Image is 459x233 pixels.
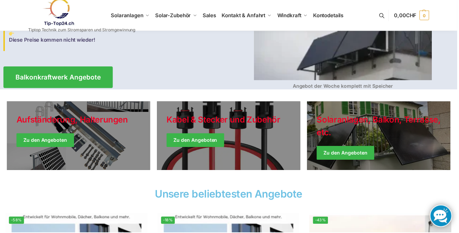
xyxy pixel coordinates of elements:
strong: Diese Preise kommen nicht wieder! [9,37,95,43]
a: Holiday Style [158,102,301,171]
p: Tiptop Technik zum Stromsparen und Stromgewinnung [28,28,136,32]
a: 0,00CHF 0 [396,5,431,26]
span: Balkonkraftwerk Angebote [15,74,101,81]
a: Balkonkraftwerk Angebote [3,67,113,88]
span: Windkraft [278,12,302,19]
span: Sales [203,12,217,19]
span: Solar-Zubehör [156,12,192,19]
h2: Unsere beliebtesten Angebote [3,190,456,200]
span: 0,00 [396,12,418,19]
strong: Angebot der Woche komplett mit Speicher [294,83,395,89]
a: Holiday Style [7,102,151,171]
img: Balkon-Terrassen-Kraftwerke 3 [9,31,14,36]
span: Kontodetails [314,12,345,19]
span: Kontakt & Anfahrt [223,12,266,19]
span: CHF [407,12,418,19]
a: Winter Jackets [308,102,452,171]
span: 0 [421,11,431,20]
